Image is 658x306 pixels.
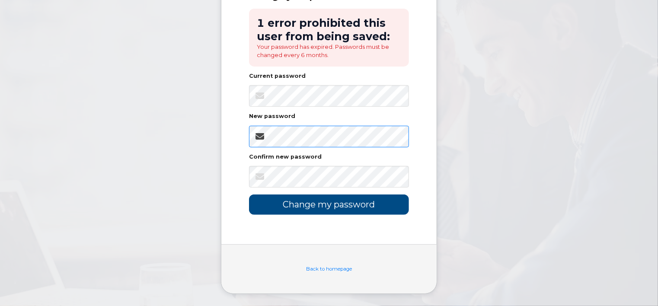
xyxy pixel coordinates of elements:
[257,16,401,43] h2: 1 error prohibited this user from being saved:
[249,73,306,79] label: Current password
[249,114,295,119] label: New password
[257,43,401,59] li: Your password has expired. Passwords must be changed every 6 months.
[249,154,322,160] label: Confirm new password
[306,266,352,272] a: Back to homepage
[249,194,409,215] input: Change my password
